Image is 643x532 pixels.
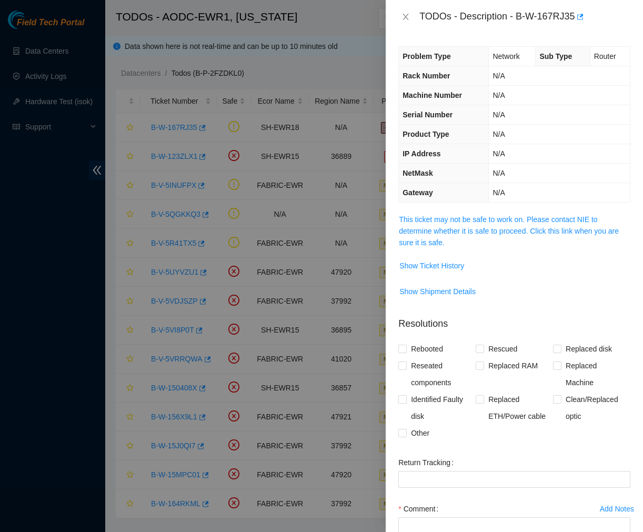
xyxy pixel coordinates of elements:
span: Show Ticket History [399,260,464,272]
span: Clean/Replaced optic [561,391,630,425]
span: close [401,13,410,21]
span: Rescued [484,340,521,357]
span: Replaced Machine [561,357,630,391]
span: Replaced RAM [484,357,542,374]
span: Rack Number [403,72,450,80]
label: Comment [398,500,443,517]
span: N/A [493,188,505,197]
span: N/A [493,72,505,80]
span: Rebooted [407,340,447,357]
span: Router [594,52,616,61]
span: Machine Number [403,91,462,99]
span: Reseated components [407,357,476,391]
span: Identified Faulty disk [407,391,476,425]
span: Gateway [403,188,433,197]
div: Add Notes [600,505,634,513]
span: Sub Type [539,52,572,61]
div: TODOs - Description - B-W-167RJ35 [419,8,630,25]
label: Return Tracking [398,454,458,471]
span: Serial Number [403,111,453,119]
p: Resolutions [398,308,630,331]
span: NetMask [403,169,433,177]
span: Problem Type [403,52,451,61]
span: Network [493,52,519,61]
span: N/A [493,149,505,158]
button: Add Notes [599,500,635,517]
span: N/A [493,111,505,119]
span: Replaced ETH/Power cable [484,391,553,425]
button: Show Ticket History [399,257,465,274]
span: Other [407,425,434,441]
span: Show Shipment Details [399,286,476,297]
span: N/A [493,130,505,138]
input: Return Tracking [398,471,630,488]
span: N/A [493,169,505,177]
span: N/A [493,91,505,99]
button: Show Shipment Details [399,283,476,300]
span: IP Address [403,149,440,158]
span: Product Type [403,130,449,138]
span: Replaced disk [561,340,616,357]
a: This ticket may not be safe to work on. Please contact NIE to determine whether it is safe to pro... [399,215,619,247]
button: Close [398,12,413,22]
